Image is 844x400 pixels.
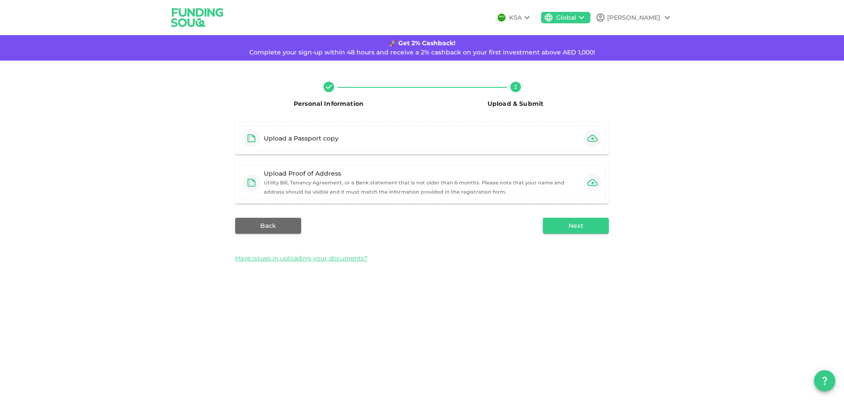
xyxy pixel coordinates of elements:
span: Personal Information [294,100,364,108]
button: Next [543,218,609,234]
div: [PERSON_NAME] [607,13,660,22]
span: Have issues in uploading your documents? [235,254,367,263]
strong: 🚀 Get 2% Cashback! [389,39,455,47]
div: Global [556,13,576,22]
text: 2 [514,84,517,90]
img: flag-sa.b9a346574cdc8950dd34b50780441f57.svg [498,14,506,22]
div: KSA [509,13,522,22]
div: Have issues in uploading your documents? [235,248,609,269]
div: Upload a Passport copy [264,134,338,143]
small: Utility Bill, Tenancy Agreement, or a Bank statement that is not older than 6 months. Please note... [264,180,564,195]
span: Complete your sign-up within 48 hours and receive a 2% cashback on your first investment above AE... [249,48,595,56]
button: Back [235,218,301,234]
button: question [814,370,835,391]
span: Upload & Submit [487,100,543,108]
div: Upload Proof of Address [264,169,580,178]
